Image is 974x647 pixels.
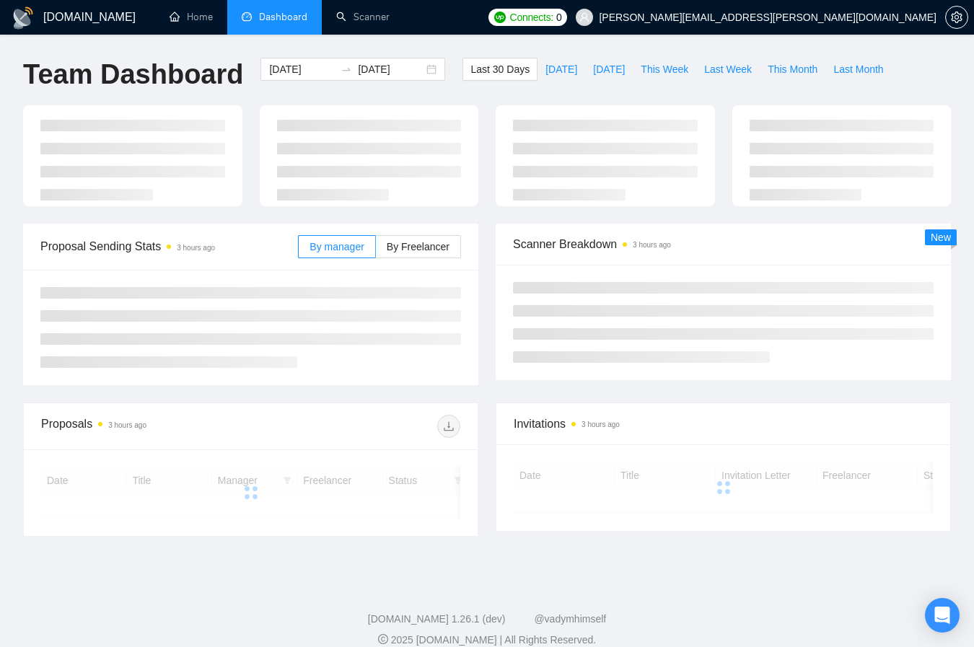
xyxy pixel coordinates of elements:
span: Connects: [510,9,553,25]
span: dashboard [242,12,252,22]
div: Open Intercom Messenger [925,598,960,633]
a: homeHome [170,11,213,23]
button: setting [945,6,968,29]
span: New [931,232,951,243]
span: This Week [641,61,688,77]
span: Scanner Breakdown [513,235,934,253]
span: Dashboard [259,11,307,23]
span: setting [946,12,968,23]
span: Last Month [833,61,883,77]
span: By manager [310,241,364,252]
a: searchScanner [336,11,390,23]
img: logo [12,6,35,30]
button: This Week [633,58,696,81]
span: user [579,12,589,22]
span: Proposal Sending Stats [40,237,298,255]
button: Last Month [825,58,891,81]
span: 0 [556,9,562,25]
span: to [341,63,352,75]
input: End date [358,61,424,77]
span: swap-right [341,63,352,75]
span: Last 30 Days [470,61,530,77]
span: This Month [768,61,817,77]
img: upwork-logo.png [494,12,506,23]
time: 3 hours ago [177,244,215,252]
a: [DOMAIN_NAME] 1.26.1 (dev) [368,613,506,625]
input: Start date [269,61,335,77]
span: Invitations [514,415,933,433]
span: copyright [378,634,388,644]
h1: Team Dashboard [23,58,243,92]
span: [DATE] [593,61,625,77]
time: 3 hours ago [108,421,146,429]
button: [DATE] [585,58,633,81]
div: Proposals [41,415,251,438]
button: Last 30 Days [462,58,538,81]
span: By Freelancer [387,241,449,252]
span: Last Week [704,61,752,77]
a: @vadymhimself [534,613,606,625]
time: 3 hours ago [582,421,620,428]
time: 3 hours ago [633,241,671,249]
button: Last Week [696,58,760,81]
span: [DATE] [545,61,577,77]
button: This Month [760,58,825,81]
button: [DATE] [538,58,585,81]
a: setting [945,12,968,23]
